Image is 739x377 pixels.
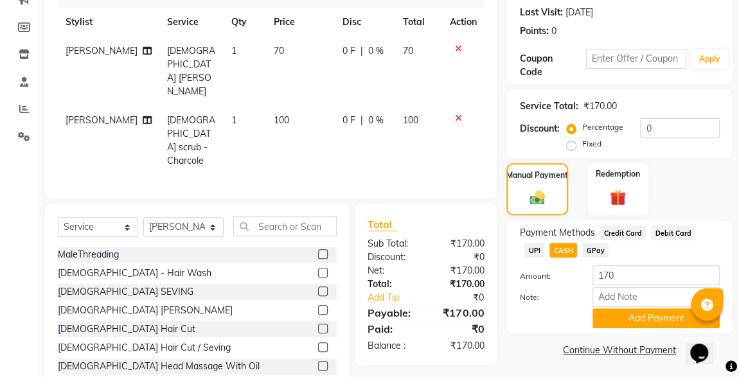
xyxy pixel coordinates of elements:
th: Total [395,8,442,37]
span: 70 [403,45,413,57]
button: Apply [691,49,728,69]
input: Add Note [592,287,720,307]
div: Points: [519,24,548,38]
div: ₹0 [426,321,494,337]
div: Last Visit: [519,6,562,19]
span: 0 F [343,44,355,58]
div: ₹170.00 [583,100,616,113]
img: _gift.svg [605,188,632,208]
span: [DEMOGRAPHIC_DATA] [PERSON_NAME] [167,45,215,97]
div: Payable: [358,305,426,320]
span: Payment Methods [519,226,594,240]
img: _cash.svg [525,189,550,206]
span: 1 [231,114,236,126]
div: MaleThreading [58,248,119,261]
div: ₹0 [426,250,494,264]
div: Sub Total: [358,237,426,250]
span: Total [368,218,397,231]
span: CASH [549,243,577,258]
th: Qty [224,8,266,37]
span: | [361,44,363,58]
div: Coupon Code [519,52,586,79]
iframe: chat widget [685,326,726,364]
label: Manual Payment [506,170,568,181]
div: [DEMOGRAPHIC_DATA] - Hair Wash [58,267,211,280]
span: Debit Card [651,225,695,240]
div: Discount: [519,122,559,136]
input: Search or Scan [233,216,337,236]
th: Stylist [58,8,159,37]
a: Continue Without Payment [509,344,730,357]
div: [DATE] [565,6,592,19]
label: Percentage [582,121,623,133]
div: [DEMOGRAPHIC_DATA] SEVING [58,285,193,299]
span: 0 F [343,114,355,127]
div: ₹170.00 [426,339,494,353]
div: 0 [551,24,556,38]
button: Add Payment [592,308,720,328]
div: Total: [358,277,426,291]
span: 1 [231,45,236,57]
label: Amount: [510,270,583,282]
span: Credit Card [600,225,646,240]
div: [DEMOGRAPHIC_DATA] [PERSON_NAME] [58,304,233,317]
label: Note: [510,292,583,303]
span: 100 [403,114,418,126]
div: ₹0 [437,291,494,304]
span: 100 [274,114,289,126]
div: Discount: [358,250,426,264]
a: Add Tip [358,291,437,304]
span: [DEMOGRAPHIC_DATA] scrub - Charcole [167,114,215,166]
th: Price [266,8,335,37]
th: Action [441,8,484,37]
input: Amount [592,265,720,285]
label: Fixed [582,138,601,150]
div: ₹170.00 [426,305,494,320]
div: Paid: [358,321,426,337]
span: GPay [582,243,609,258]
div: Service Total: [519,100,578,113]
span: | [361,114,363,127]
span: [PERSON_NAME] [66,45,138,57]
th: Service [159,8,224,37]
th: Disc [335,8,395,37]
div: [DEMOGRAPHIC_DATA] Hair Cut [58,322,195,336]
div: Net: [358,264,426,277]
span: [PERSON_NAME] [66,114,138,126]
span: 70 [274,45,284,57]
input: Enter Offer / Coupon Code [586,49,686,69]
label: Redemption [596,168,640,180]
div: ₹170.00 [426,277,494,291]
div: [DEMOGRAPHIC_DATA] Hair Cut / Seving [58,341,231,355]
div: [DEMOGRAPHIC_DATA] Head Massage With Oil [58,360,260,373]
span: 0 % [368,44,384,58]
div: ₹170.00 [426,237,494,250]
div: Balance : [358,339,426,353]
span: 0 % [368,114,384,127]
div: ₹170.00 [426,264,494,277]
span: UPI [524,243,544,258]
